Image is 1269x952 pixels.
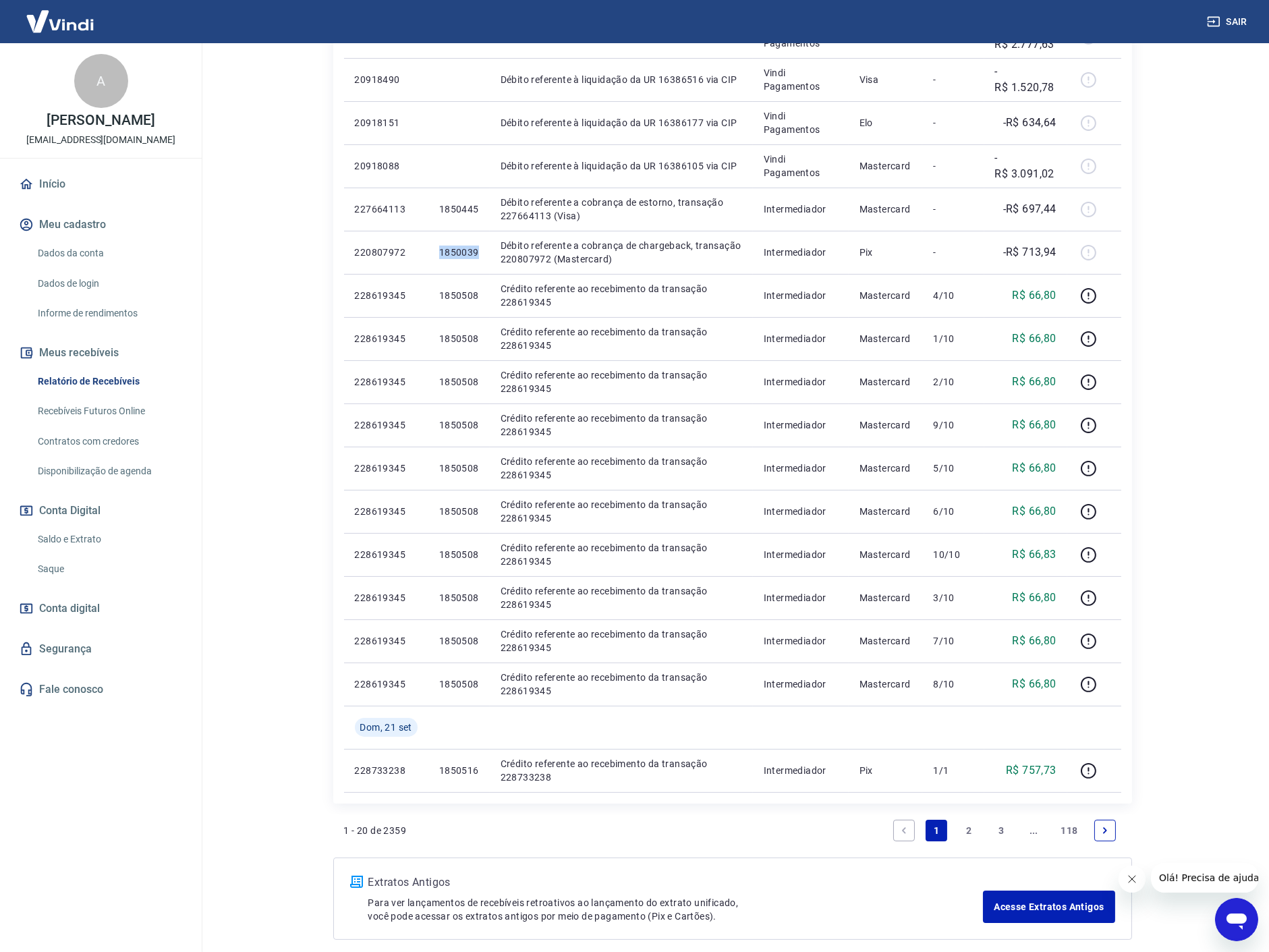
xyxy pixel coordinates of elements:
img: ícone [350,876,363,888]
p: R$ 66,80 [1012,503,1056,520]
iframe: Mensagem da empresa [1151,863,1258,893]
p: Intermediador [764,202,838,216]
p: 1850508 [439,634,479,648]
p: Crédito referente ao recebimento da transação 228619345 [501,541,742,568]
p: -R$ 1.520,78 [995,63,1056,96]
p: -R$ 697,44 [1003,201,1056,217]
p: Crédito referente ao recebimento da transação 228619345 [501,671,742,698]
p: 1850508 [439,505,479,518]
a: Contratos com credores [32,428,186,455]
p: R$ 66,80 [1012,331,1056,347]
p: Mastercard [859,159,912,173]
p: 1850508 [439,548,479,561]
p: 227664113 [355,202,418,216]
p: Intermediador [764,634,838,648]
p: R$ 66,80 [1012,676,1056,692]
button: Meus recebíveis [16,338,186,368]
a: Disponibilização de agenda [32,457,186,485]
button: Meu cadastro [16,210,186,240]
p: R$ 66,80 [1012,374,1056,390]
p: Mastercard [859,591,912,605]
p: Crédito referente ao recebimento da transação 228619345 [501,584,742,611]
p: Intermediador [764,375,838,389]
p: Intermediador [764,246,838,259]
span: Olá! Precisa de ajuda? [8,9,113,20]
a: Page 2 [958,820,980,841]
p: -R$ 3.091,02 [995,150,1056,182]
span: Dom, 21 set [360,721,412,734]
a: Dados da conta [32,240,186,267]
p: Intermediador [764,289,838,302]
a: Relatório de Recebíveis [32,368,186,395]
p: Mastercard [859,677,912,691]
p: [EMAIL_ADDRESS][DOMAIN_NAME] [26,133,175,147]
p: Crédito referente ao recebimento da transação 228619345 [501,455,742,482]
p: Visa [859,73,912,86]
p: R$ 757,73 [1006,762,1056,779]
a: Fale conosco [16,675,186,704]
a: Acesse Extratos Antigos [983,891,1115,923]
p: R$ 66,80 [1012,590,1056,606]
p: Intermediador [764,505,838,518]
p: Crédito referente ao recebimento da transação 228619345 [501,282,742,309]
p: Pix [859,246,912,259]
p: R$ 66,80 [1012,287,1056,304]
p: Crédito referente ao recebimento da transação 228619345 [501,325,742,352]
a: Page 118 [1055,820,1083,841]
a: Início [16,169,186,199]
p: Vindi Pagamentos [764,66,838,93]
p: 5/10 [933,461,973,475]
p: Crédito referente ao recebimento da transação 228619345 [501,627,742,654]
p: - [933,116,973,130]
p: R$ 66,80 [1012,417,1056,433]
iframe: Botão para abrir a janela de mensagens [1215,898,1258,941]
p: 228619345 [355,591,418,605]
div: A [74,54,128,108]
p: 20918088 [355,159,418,173]
p: - [933,159,973,173]
p: 228733238 [355,764,418,777]
p: 8/10 [933,677,973,691]
p: 1850516 [439,764,479,777]
a: Previous page [893,820,915,841]
p: R$ 66,80 [1012,460,1056,476]
p: Débito referente a cobrança de estorno, transação 227664113 (Visa) [501,196,742,223]
p: Vindi Pagamentos [764,152,838,179]
p: 1850039 [439,246,479,259]
p: 1850445 [439,202,479,216]
p: -R$ 713,94 [1003,244,1056,260]
p: Intermediador [764,418,838,432]
p: 20918151 [355,116,418,130]
p: 9/10 [933,418,973,432]
p: Intermediador [764,591,838,605]
p: Extratos Antigos [368,874,984,891]
iframe: Fechar mensagem [1119,866,1146,893]
p: Mastercard [859,418,912,432]
p: 4/10 [933,289,973,302]
p: Intermediador [764,677,838,691]
p: 228619345 [355,634,418,648]
p: 1850508 [439,418,479,432]
a: Segurança [16,634,186,664]
p: Mastercard [859,289,912,302]
p: Elo [859,116,912,130]
p: Intermediador [764,332,838,345]
p: - [933,73,973,86]
p: 1850508 [439,375,479,389]
a: Saque [32,555,186,583]
p: 228619345 [355,548,418,561]
p: 6/10 [933,505,973,518]
a: Page 1 is your current page [926,820,947,841]
p: Mastercard [859,375,912,389]
button: Conta Digital [16,496,186,526]
p: Mastercard [859,548,912,561]
p: 1850508 [439,591,479,605]
p: R$ 66,83 [1012,547,1056,563]
button: Sair [1204,9,1253,34]
p: Débito referente à liquidação da UR 16386105 via CIP [501,159,742,173]
p: Vindi Pagamentos [764,109,838,136]
p: 220807972 [355,246,418,259]
p: 228619345 [355,505,418,518]
p: Pix [859,764,912,777]
p: Crédito referente ao recebimento da transação 228619345 [501,368,742,395]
